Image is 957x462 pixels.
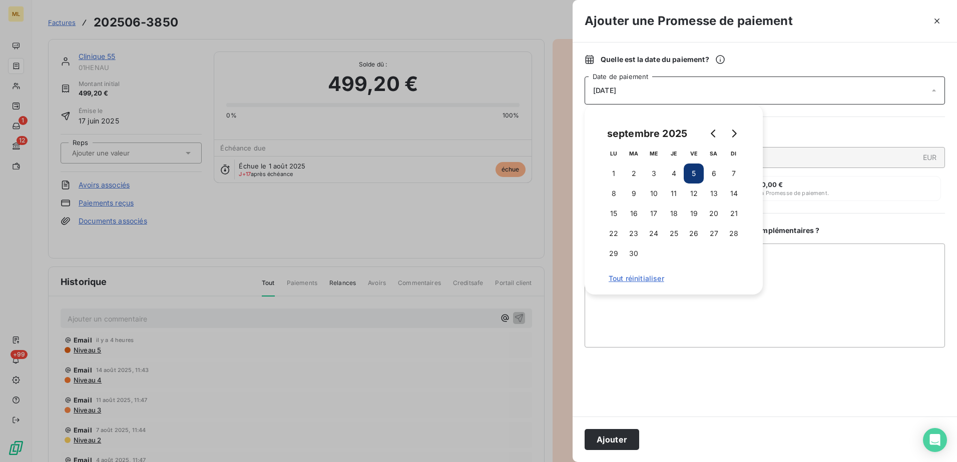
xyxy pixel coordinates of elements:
[664,163,684,183] button: 4
[604,125,691,141] div: septembre 2025
[724,183,744,203] button: 14
[644,203,664,223] button: 17
[684,203,704,223] button: 19
[624,203,644,223] button: 16
[604,183,624,203] button: 8
[684,163,704,183] button: 5
[704,183,724,203] button: 13
[604,243,624,263] button: 29
[704,203,724,223] button: 20
[644,143,664,163] th: mercredi
[684,183,704,203] button: 12
[704,123,724,143] button: Go to previous month
[604,203,624,223] button: 15
[664,143,684,163] th: jeudi
[761,180,783,188] span: 0,00 €
[644,183,664,203] button: 10
[604,163,624,183] button: 1
[644,163,664,183] button: 3
[923,428,947,452] div: Open Intercom Messenger
[624,163,644,183] button: 2
[624,143,644,163] th: mardi
[704,143,724,163] th: samedi
[585,12,793,30] h3: Ajouter une Promesse de paiement
[624,183,644,203] button: 9
[624,243,644,263] button: 30
[724,163,744,183] button: 7
[601,54,725,64] span: Quelle est la date du paiement ?
[604,143,624,163] th: lundi
[644,223,664,243] button: 24
[593,86,616,94] span: [DATE]
[604,223,624,243] button: 22
[704,223,724,243] button: 27
[624,223,644,243] button: 23
[585,429,639,450] button: Ajouter
[664,223,684,243] button: 25
[684,143,704,163] th: vendredi
[664,203,684,223] button: 18
[609,274,739,282] span: Tout réinitialiser
[724,123,744,143] button: Go to next month
[704,163,724,183] button: 6
[684,223,704,243] button: 26
[724,203,744,223] button: 21
[724,223,744,243] button: 28
[724,143,744,163] th: dimanche
[664,183,684,203] button: 11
